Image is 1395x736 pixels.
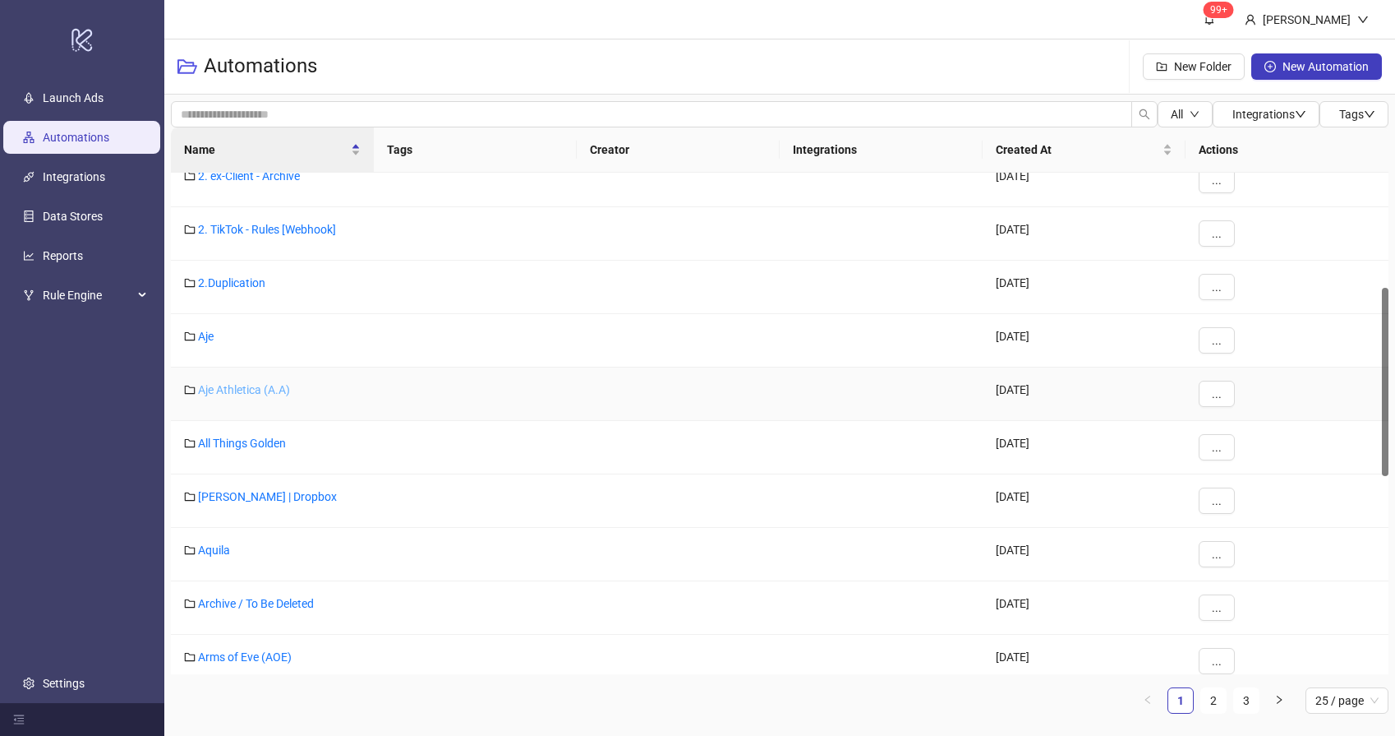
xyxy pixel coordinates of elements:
[996,141,1159,159] span: Created At
[1199,488,1235,514] button: ...
[184,437,196,449] span: folder
[184,141,348,159] span: Name
[1143,53,1245,80] button: New Folder
[1212,334,1222,347] span: ...
[1143,695,1153,705] span: left
[198,276,265,289] a: 2.Duplication
[1199,648,1235,674] button: ...
[983,528,1186,581] div: [DATE]
[43,677,85,690] a: Settings
[1266,687,1292,714] button: right
[184,384,196,396] span: folder
[1168,688,1193,713] a: 1
[1212,174,1222,187] span: ...
[204,53,317,80] h3: Automations
[1156,61,1167,72] span: folder-add
[1199,381,1235,407] button: ...
[1319,101,1388,127] button: Tagsdown
[1212,441,1222,454] span: ...
[1199,327,1235,354] button: ...
[780,127,983,173] th: Integrations
[1200,687,1227,714] li: 2
[1199,167,1235,193] button: ...
[198,437,286,450] a: All Things Golden
[1364,109,1375,120] span: down
[1232,108,1306,121] span: Integrations
[1199,434,1235,461] button: ...
[1213,101,1319,127] button: Integrationsdown
[1204,13,1215,25] span: bell
[983,421,1186,474] div: [DATE]
[184,544,196,556] span: folder
[43,131,109,144] a: Automations
[1282,60,1369,73] span: New Automation
[198,597,314,610] a: Archive / To Be Deleted
[43,170,105,183] a: Integrations
[1212,548,1222,561] span: ...
[1158,101,1213,127] button: Alldown
[184,598,196,609] span: folder
[1171,108,1183,121] span: All
[1204,2,1234,18] sup: 1589
[43,249,83,262] a: Reports
[1135,687,1161,714] li: Previous Page
[1315,688,1379,713] span: 25 / page
[23,289,35,301] span: fork
[198,169,300,183] a: 2. ex-Client - Archive
[184,651,196,663] span: folder
[1305,687,1388,714] div: Page Size
[1357,14,1369,25] span: down
[1212,387,1222,400] span: ...
[1186,127,1388,173] th: Actions
[1245,14,1256,25] span: user
[577,127,780,173] th: Creator
[43,91,104,104] a: Launch Ads
[43,210,103,223] a: Data Stores
[1212,227,1222,240] span: ...
[1199,220,1235,247] button: ...
[171,127,374,173] th: Name
[1199,274,1235,300] button: ...
[1264,61,1276,72] span: plus-circle
[983,127,1186,173] th: Created At
[1251,53,1382,80] button: New Automation
[1167,687,1194,714] li: 1
[184,331,196,342] span: folder
[184,224,196,235] span: folder
[1212,494,1222,507] span: ...
[184,170,196,182] span: folder
[184,277,196,289] span: folder
[1266,687,1292,714] li: Next Page
[1295,109,1306,120] span: down
[983,314,1186,368] div: [DATE]
[184,491,196,502] span: folder
[1212,655,1222,668] span: ...
[198,383,290,396] a: Aje Athletica (A.A)
[1190,109,1199,119] span: down
[1135,687,1161,714] button: left
[1199,541,1235,567] button: ...
[1199,595,1235,621] button: ...
[983,581,1186,635] div: [DATE]
[177,57,197,76] span: folder-open
[983,207,1186,261] div: [DATE]
[1201,688,1226,713] a: 2
[1233,687,1259,714] li: 3
[198,650,292,664] a: Arms of Eve (AOE)
[13,714,25,725] span: menu-fold
[1256,11,1357,29] div: [PERSON_NAME]
[983,368,1186,421] div: [DATE]
[1212,280,1222,294] span: ...
[198,223,336,236] a: 2. TikTok - Rules [Webhook]
[983,635,1186,688] div: [DATE]
[198,490,337,503] a: [PERSON_NAME] | Dropbox
[1174,60,1232,73] span: New Folder
[1234,688,1259,713] a: 3
[1212,601,1222,614] span: ...
[198,544,230,557] a: Aquila
[198,330,214,343] a: Aje
[983,261,1186,314] div: [DATE]
[983,154,1186,207] div: [DATE]
[983,474,1186,528] div: [DATE]
[1339,108,1375,121] span: Tags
